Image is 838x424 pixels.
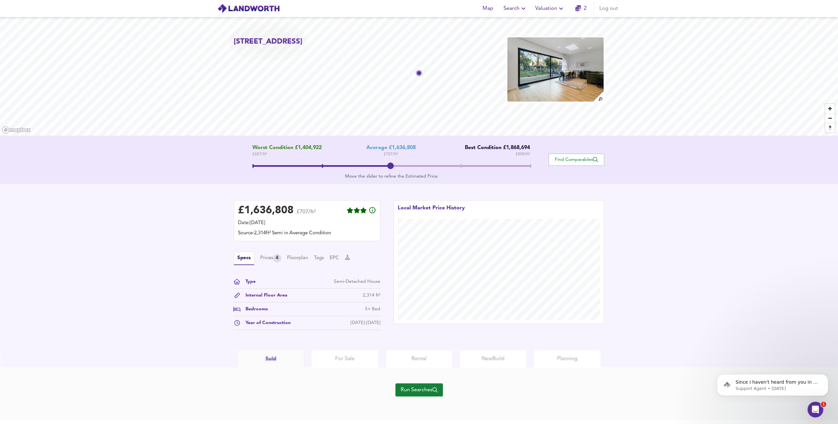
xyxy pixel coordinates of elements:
[365,306,380,313] div: 5+ Bed
[260,254,281,262] button: Prices4
[297,209,316,219] span: £707/ft²
[252,145,322,151] span: Worst Condition £1,404,922
[552,157,601,163] span: Find Comparables
[825,114,835,123] span: Zoom out
[825,113,835,123] button: Zoom out
[217,4,280,13] img: logo
[477,2,498,15] button: Map
[351,319,380,326] div: [DATE]-[DATE]
[260,254,281,262] div: Prices
[287,255,308,262] button: Floorplan
[707,360,838,406] iframe: Intercom notifications message
[234,252,254,265] button: Specs
[238,230,376,237] div: Source: 2,314ft² Semi in Average Condition
[808,402,823,417] iframe: Intercom live chat
[535,4,565,13] span: Valuation
[330,255,339,262] button: EPC
[460,145,530,151] div: Best Condition £1,868,694
[401,385,438,395] span: Run Searches
[240,278,256,285] div: Type
[240,292,287,299] div: Internal Floor Area
[597,2,621,15] button: Log out
[2,126,31,134] a: Mapbox homepage
[516,151,530,158] span: £ 808 / ft²
[395,383,443,396] button: Run Searches
[384,151,398,158] span: £ 707 / ft²
[240,319,291,326] div: Year of Construction
[599,4,618,13] span: Log out
[480,4,496,13] span: Map
[238,220,376,227] div: Date: [DATE]
[593,91,604,103] img: search
[501,2,530,15] button: Search
[252,151,322,158] span: £ 607 / ft²
[825,123,835,132] button: Reset bearing to north
[549,154,604,166] button: Find Comparables
[398,204,465,219] div: Local Market Price History
[825,104,835,113] button: Zoom in
[240,306,268,313] div: Bedrooms
[252,173,530,180] div: Move the slider to refine the Estimated Price
[533,2,568,15] button: Valuation
[334,278,380,285] div: Semi-Detached House
[503,4,527,13] span: Search
[821,402,826,407] span: 1
[363,292,380,299] div: 2,314 ft²
[238,206,294,216] div: £ 1,636,808
[273,254,281,262] div: 4
[234,37,302,47] h2: [STREET_ADDRESS]
[314,255,324,262] button: Tags
[507,37,604,102] img: property
[570,2,591,15] button: 2
[575,4,587,13] a: 2
[366,145,416,151] div: Average £1,636,808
